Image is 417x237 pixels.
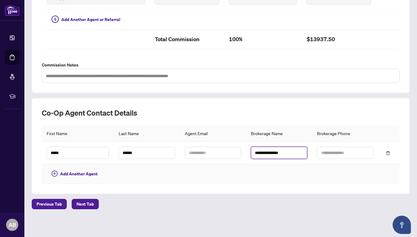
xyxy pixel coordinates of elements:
[52,171,58,177] span: plus-circle
[42,125,114,142] th: First Name
[42,62,400,68] label: Commission Notes
[9,221,16,229] span: AB
[37,199,62,209] span: Previous Tab
[60,171,98,177] span: Add Another Agent
[312,125,378,142] th: Brokerage Phone
[114,125,180,142] th: Last Name
[47,15,125,24] button: Add Another Agent or Referral
[72,199,99,209] button: Next Tab
[47,169,102,179] button: Add Another Agent
[61,16,120,23] span: Add Another Agent or Referral
[155,34,219,44] h2: Total Commission
[246,125,312,142] th: Brokerage Name
[52,16,59,23] span: plus-circle
[229,34,297,44] h2: 100%
[5,5,20,16] img: logo
[77,199,94,209] span: Next Tab
[42,108,400,118] h2: Co-op Agent Contact Details
[386,151,390,155] span: delete
[393,216,411,234] button: Open asap
[32,199,67,209] button: Previous Tab
[307,34,371,44] h2: $13937.50
[180,125,246,142] th: Agent Email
